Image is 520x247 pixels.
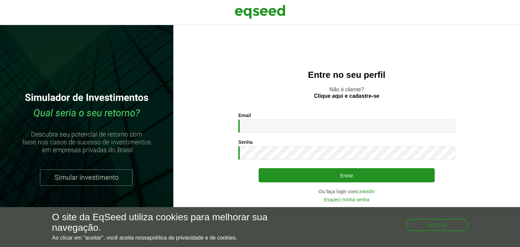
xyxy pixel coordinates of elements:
[187,86,506,99] p: Não é cliente?
[238,189,455,194] div: Ou faça login com
[187,70,506,80] h2: Entre no seu perfil
[52,212,302,233] h5: O site da EqSeed utiliza cookies para melhorar sua navegação.
[150,235,236,241] a: política de privacidade e de cookies
[52,234,302,241] p: Ao clicar em "aceitar", você aceita nossa .
[406,219,468,231] button: Aceitar
[238,140,253,144] label: Senha
[324,197,369,202] a: Esqueci minha senha
[235,3,285,20] img: EqSeed Logo
[314,93,380,99] a: Clique aqui e cadastre-se
[259,168,435,182] button: Entrar
[238,113,251,118] label: Email
[357,189,375,194] a: LinkedIn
